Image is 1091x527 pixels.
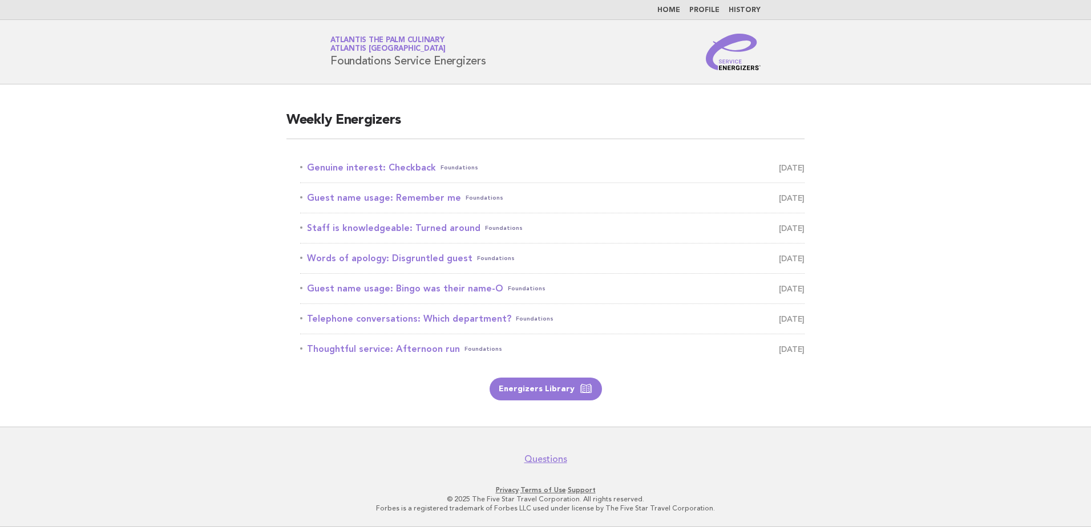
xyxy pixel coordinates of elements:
[779,220,805,236] span: [DATE]
[729,7,761,14] a: History
[516,311,553,327] span: Foundations
[300,311,805,327] a: Telephone conversations: Which department?Foundations [DATE]
[300,160,805,176] a: Genuine interest: CheckbackFoundations [DATE]
[568,486,596,494] a: Support
[485,220,523,236] span: Foundations
[524,453,567,465] a: Questions
[477,250,515,266] span: Foundations
[689,7,720,14] a: Profile
[520,486,566,494] a: Terms of Use
[441,160,478,176] span: Foundations
[196,485,895,494] p: · ·
[196,494,895,504] p: © 2025 The Five Star Travel Corporation. All rights reserved.
[779,311,805,327] span: [DATE]
[330,37,446,52] a: Atlantis The Palm CulinaryAtlantis [GEOGRAPHIC_DATA]
[779,250,805,266] span: [DATE]
[300,281,805,297] a: Guest name usage: Bingo was their name-OFoundations [DATE]
[496,486,519,494] a: Privacy
[300,250,805,266] a: Words of apology: Disgruntled guestFoundations [DATE]
[779,341,805,357] span: [DATE]
[706,34,761,70] img: Service Energizers
[508,281,545,297] span: Foundations
[779,160,805,176] span: [DATE]
[779,190,805,206] span: [DATE]
[466,190,503,206] span: Foundations
[300,341,805,357] a: Thoughtful service: Afternoon runFoundations [DATE]
[300,190,805,206] a: Guest name usage: Remember meFoundations [DATE]
[779,281,805,297] span: [DATE]
[464,341,502,357] span: Foundations
[490,378,602,400] a: Energizers Library
[657,7,680,14] a: Home
[330,37,486,67] h1: Foundations Service Energizers
[196,504,895,513] p: Forbes is a registered trademark of Forbes LLC used under license by The Five Star Travel Corpora...
[286,111,805,139] h2: Weekly Energizers
[330,46,446,53] span: Atlantis [GEOGRAPHIC_DATA]
[300,220,805,236] a: Staff is knowledgeable: Turned aroundFoundations [DATE]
